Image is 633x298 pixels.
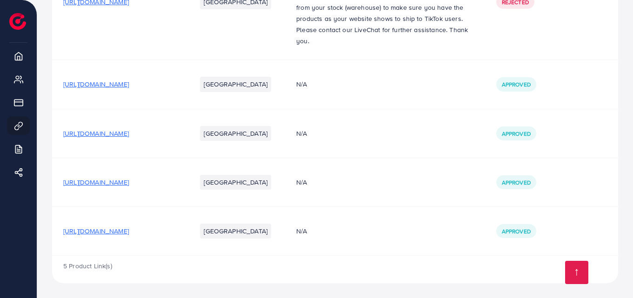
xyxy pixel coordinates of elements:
[9,13,26,30] img: logo
[296,226,307,236] span: N/A
[63,261,112,271] span: 5 Product Link(s)
[593,256,626,291] iframe: Chat
[502,80,531,88] span: Approved
[200,175,271,190] li: [GEOGRAPHIC_DATA]
[63,129,129,138] span: [URL][DOMAIN_NAME]
[296,24,474,46] p: Please contact our LiveChat for further assistance. Thank you.
[63,79,129,89] span: [URL][DOMAIN_NAME]
[63,178,129,187] span: [URL][DOMAIN_NAME]
[502,179,531,186] span: Approved
[200,77,271,92] li: [GEOGRAPHIC_DATA]
[296,79,307,89] span: N/A
[296,129,307,138] span: N/A
[296,178,307,187] span: N/A
[502,227,531,235] span: Approved
[200,224,271,238] li: [GEOGRAPHIC_DATA]
[200,126,271,141] li: [GEOGRAPHIC_DATA]
[63,226,129,236] span: [URL][DOMAIN_NAME]
[502,130,531,138] span: Approved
